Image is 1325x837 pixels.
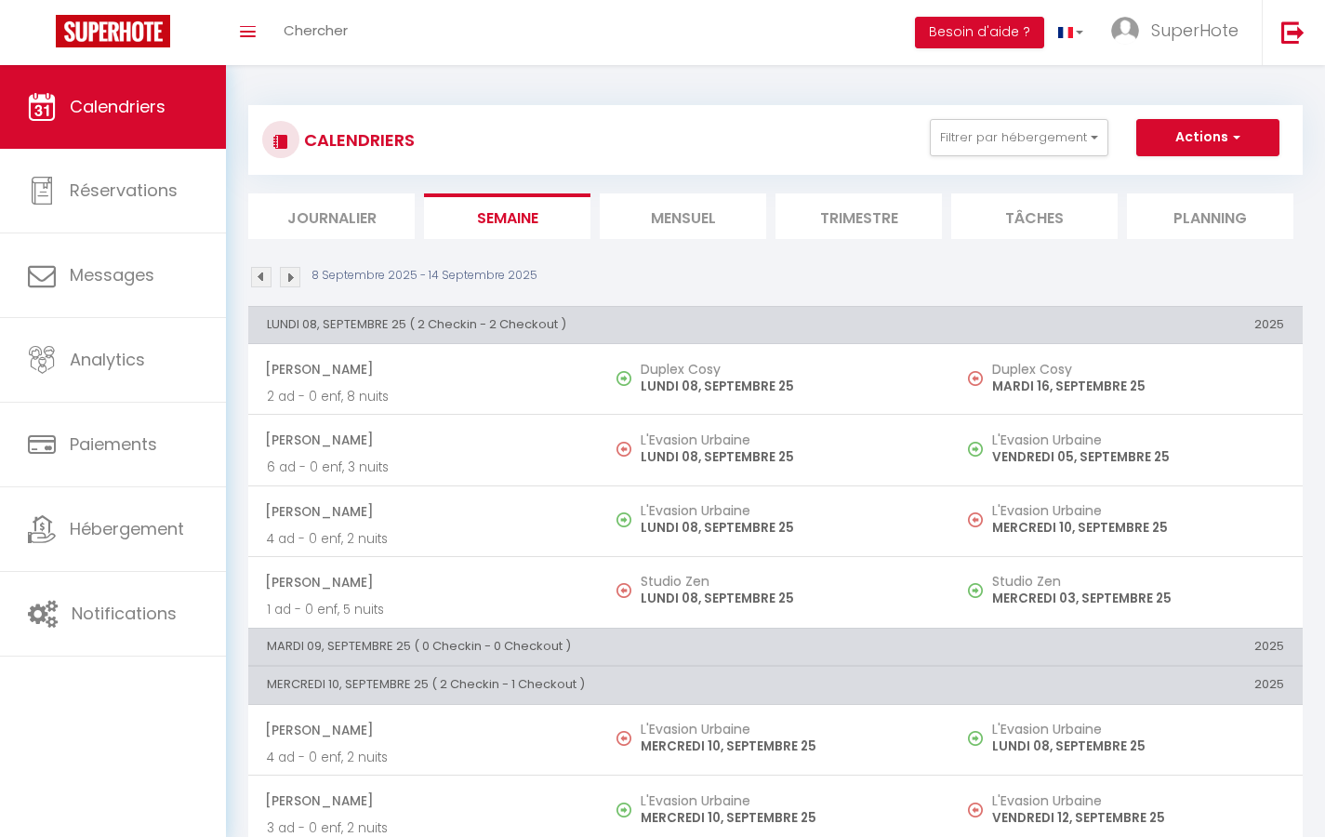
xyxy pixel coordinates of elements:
p: VENDREDI 12, SEPTEMBRE 25 [992,808,1284,828]
h3: CALENDRIERS [299,119,415,161]
span: [PERSON_NAME] [265,494,581,529]
h5: L'Evasion Urbaine [641,793,933,808]
span: [PERSON_NAME] [265,783,581,818]
li: Mensuel [600,193,766,239]
button: Besoin d'aide ? [915,17,1044,48]
p: LUNDI 08, SEPTEMBRE 25 [641,589,933,608]
p: 2 ad - 0 enf, 8 nuits [267,387,581,406]
span: Réservations [70,179,178,202]
img: NO IMAGE [968,512,983,527]
span: Chercher [284,20,348,40]
h5: L'Evasion Urbaine [641,503,933,518]
p: MERCREDI 10, SEPTEMBRE 25 [641,737,933,756]
th: MARDI 09, SEPTEMBRE 25 ( 0 Checkin - 0 Checkout ) [248,628,951,665]
button: Ouvrir le widget de chat LiveChat [15,7,71,63]
h5: L'Evasion Urbaine [992,432,1284,447]
img: ... [1111,17,1139,45]
img: Super Booking [56,15,170,47]
li: Semaine [424,193,590,239]
span: [PERSON_NAME] [265,422,581,458]
li: Tâches [951,193,1118,239]
th: LUNDI 08, SEPTEMBRE 25 ( 2 Checkin - 2 Checkout ) [248,306,951,343]
span: Messages [70,263,154,286]
h5: L'Evasion Urbaine [641,432,933,447]
button: Actions [1136,119,1279,156]
th: 2025 [951,628,1303,665]
p: LUNDI 08, SEPTEMBRE 25 [641,447,933,467]
span: Analytics [70,348,145,371]
span: Paiements [70,432,157,456]
span: Hébergement [70,517,184,540]
p: MERCREDI 10, SEPTEMBRE 25 [992,518,1284,538]
p: VENDREDI 05, SEPTEMBRE 25 [992,447,1284,467]
h5: Studio Zen [992,574,1284,589]
th: 2025 [951,306,1303,343]
button: Filtrer par hébergement [930,119,1108,156]
p: LUNDI 08, SEPTEMBRE 25 [992,737,1284,756]
img: NO IMAGE [616,731,631,746]
h5: Studio Zen [641,574,933,589]
span: [PERSON_NAME] [265,352,581,387]
img: NO IMAGE [968,442,983,457]
li: Journalier [248,193,415,239]
span: Calendriers [70,95,166,118]
p: 8 Septembre 2025 - 14 Septembre 2025 [311,267,537,285]
li: Trimestre [775,193,942,239]
img: NO IMAGE [968,803,983,817]
p: 6 ad - 0 enf, 3 nuits [267,458,581,477]
li: Planning [1127,193,1293,239]
p: MARDI 16, SEPTEMBRE 25 [992,377,1284,396]
img: NO IMAGE [968,371,983,386]
span: Notifications [72,602,177,625]
img: NO IMAGE [968,583,983,598]
th: MERCREDI 10, SEPTEMBRE 25 ( 2 Checkin - 1 Checkout ) [248,667,951,704]
img: NO IMAGE [616,583,631,598]
h5: L'Evasion Urbaine [992,722,1284,737]
span: [PERSON_NAME] [265,565,581,600]
img: NO IMAGE [968,731,983,746]
h5: Duplex Cosy [992,362,1284,377]
p: LUNDI 08, SEPTEMBRE 25 [641,518,933,538]
p: 4 ad - 0 enf, 2 nuits [267,529,581,549]
h5: L'Evasion Urbaine [992,503,1284,518]
span: [PERSON_NAME] [265,712,581,748]
img: logout [1281,20,1305,44]
th: 2025 [951,667,1303,704]
p: 1 ad - 0 enf, 5 nuits [267,600,581,619]
span: SuperHote [1151,19,1239,42]
img: NO IMAGE [616,442,631,457]
h5: Duplex Cosy [641,362,933,377]
p: 4 ad - 0 enf, 2 nuits [267,748,581,767]
p: LUNDI 08, SEPTEMBRE 25 [641,377,933,396]
p: MERCREDI 10, SEPTEMBRE 25 [641,808,933,828]
p: MERCREDI 03, SEPTEMBRE 25 [992,589,1284,608]
h5: L'Evasion Urbaine [992,793,1284,808]
h5: L'Evasion Urbaine [641,722,933,737]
